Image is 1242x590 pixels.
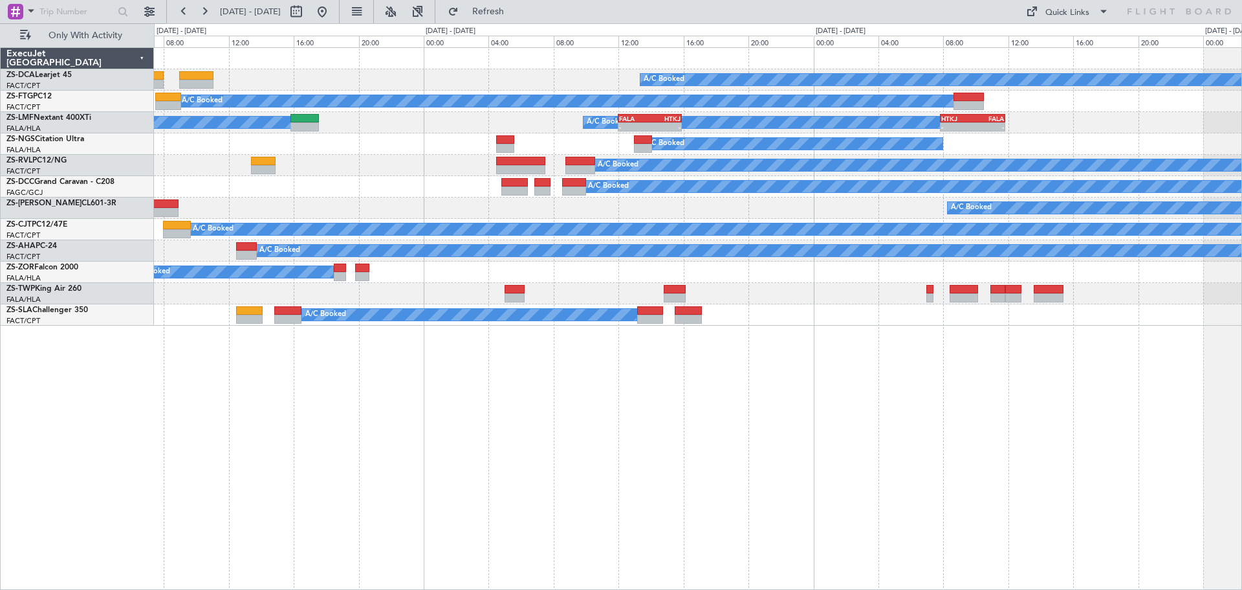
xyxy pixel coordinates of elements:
[6,221,67,229] a: ZS-CJTPC12/47E
[6,285,35,293] span: ZS-TWP
[1019,1,1115,22] button: Quick Links
[554,36,618,47] div: 08:00
[619,123,649,131] div: -
[684,36,748,47] div: 16:00
[229,36,294,47] div: 12:00
[461,7,516,16] span: Refresh
[6,242,36,250] span: ZS-AHA
[359,36,424,47] div: 20:00
[424,36,488,47] div: 00:00
[6,71,35,79] span: ZS-DCA
[6,178,34,186] span: ZS-DCC
[6,306,88,314] a: ZS-SLAChallenger 350
[220,6,281,17] span: [DATE] - [DATE]
[1008,36,1073,47] div: 12:00
[587,113,627,132] div: A/C Booked
[193,220,234,239] div: A/C Booked
[1045,6,1089,19] div: Quick Links
[619,115,649,122] div: FALA
[941,115,972,122] div: HTKJ
[6,157,32,165] span: ZS-RVL
[6,199,116,207] a: ZS-[PERSON_NAME]CL601-3R
[39,2,114,21] input: Trip Number
[34,31,136,40] span: Only With Activity
[816,26,866,37] div: [DATE] - [DATE]
[943,36,1008,47] div: 08:00
[6,114,34,122] span: ZS-LMF
[6,71,72,79] a: ZS-DCALearjet 45
[6,242,57,250] a: ZS-AHAPC-24
[294,36,358,47] div: 16:00
[6,264,78,271] a: ZS-ZORFalcon 2000
[748,36,813,47] div: 20:00
[14,25,140,46] button: Only With Activity
[6,273,41,283] a: FALA/HLA
[588,177,629,196] div: A/C Booked
[6,188,43,198] a: FAGC/GCJ
[6,114,91,122] a: ZS-LMFNextant 400XTi
[488,36,553,47] div: 04:00
[164,36,228,47] div: 08:00
[6,145,41,155] a: FALA/HLA
[6,93,33,100] span: ZS-FTG
[6,306,32,314] span: ZS-SLA
[182,91,223,111] div: A/C Booked
[259,241,300,260] div: A/C Booked
[157,26,206,37] div: [DATE] - [DATE]
[6,231,40,240] a: FACT/CPT
[6,178,114,186] a: ZS-DCCGrand Caravan - C208
[6,252,40,262] a: FACT/CPT
[941,123,972,131] div: -
[1138,36,1203,47] div: 20:00
[6,102,40,112] a: FACT/CPT
[6,199,82,207] span: ZS-[PERSON_NAME]
[6,264,34,271] span: ZS-ZOR
[973,115,1004,122] div: FALA
[598,155,638,175] div: A/C Booked
[6,166,40,176] a: FACT/CPT
[650,115,681,122] div: HTKJ
[644,134,684,153] div: A/C Booked
[6,316,40,326] a: FACT/CPT
[6,135,84,143] a: ZS-NGSCitation Ultra
[6,93,52,100] a: ZS-FTGPC12
[644,70,684,89] div: A/C Booked
[305,305,346,324] div: A/C Booked
[1073,36,1138,47] div: 16:00
[6,135,35,143] span: ZS-NGS
[6,157,67,165] a: ZS-RVLPC12/NG
[814,36,878,47] div: 00:00
[6,124,41,133] a: FALA/HLA
[618,36,683,47] div: 12:00
[650,123,681,131] div: -
[442,1,519,22] button: Refresh
[6,81,40,91] a: FACT/CPT
[951,198,992,218] div: A/C Booked
[6,221,32,229] span: ZS-CJT
[6,285,82,293] a: ZS-TWPKing Air 260
[878,36,943,47] div: 04:00
[6,295,41,304] a: FALA/HLA
[973,123,1004,131] div: -
[426,26,475,37] div: [DATE] - [DATE]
